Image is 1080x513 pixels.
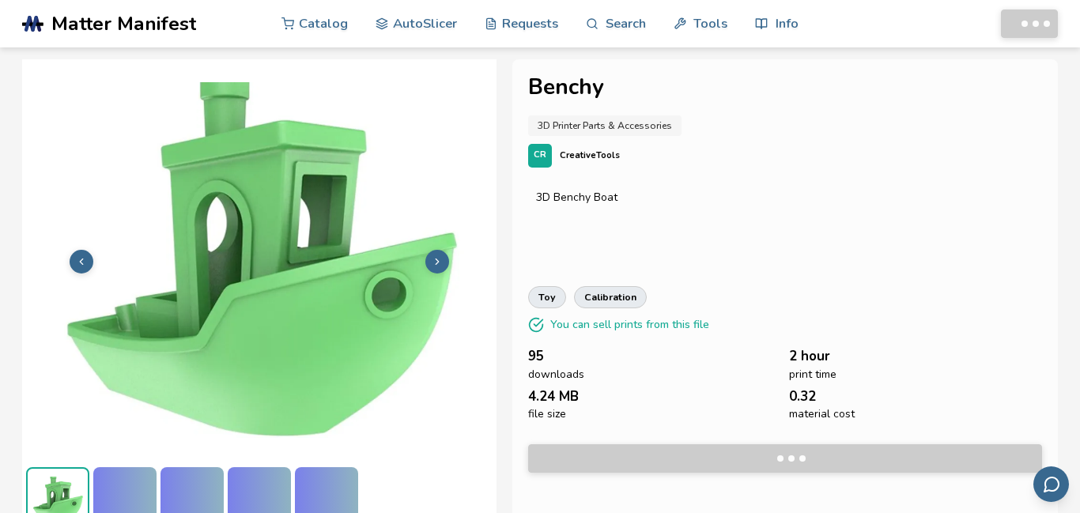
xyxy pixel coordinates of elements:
[528,389,579,404] span: 4.24 MB
[536,191,1034,204] div: 3D Benchy Boat
[51,13,196,35] span: Matter Manifest
[560,147,620,164] p: CreativeTools
[534,150,546,160] span: CR
[574,286,647,308] a: calibration
[789,349,830,364] span: 2 hour
[528,115,682,136] a: 3D Printer Parts & Accessories
[1033,466,1069,502] button: Send feedback via email
[550,316,709,333] p: You can sell prints from this file
[789,389,816,404] span: 0.32
[528,368,584,381] span: downloads
[528,75,1042,100] h1: Benchy
[789,368,836,381] span: print time
[528,408,566,421] span: file size
[789,408,855,421] span: material cost
[528,349,544,364] span: 95
[528,286,566,308] a: toy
